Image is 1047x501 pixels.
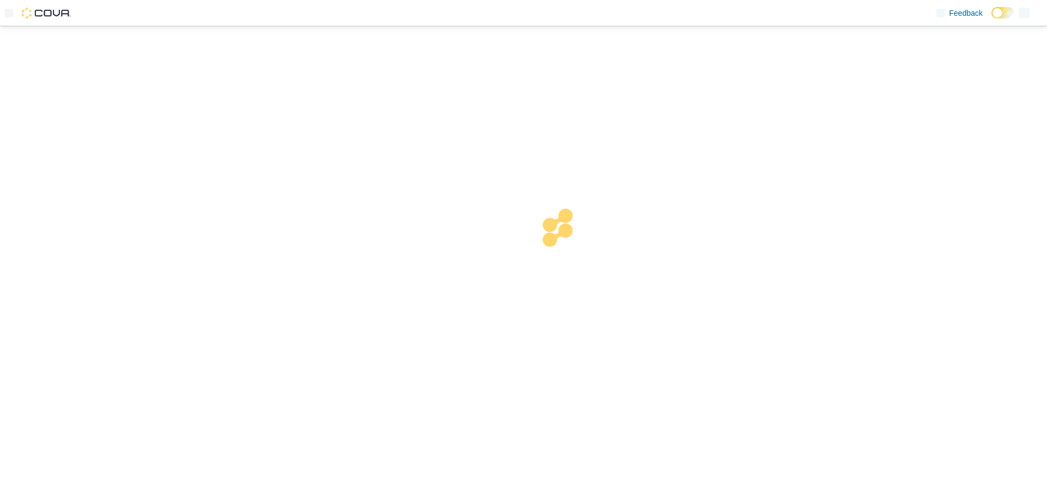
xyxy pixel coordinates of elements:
[22,8,71,19] img: Cova
[949,8,983,19] span: Feedback
[523,201,605,282] img: cova-loader
[932,2,987,24] a: Feedback
[991,7,1014,19] input: Dark Mode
